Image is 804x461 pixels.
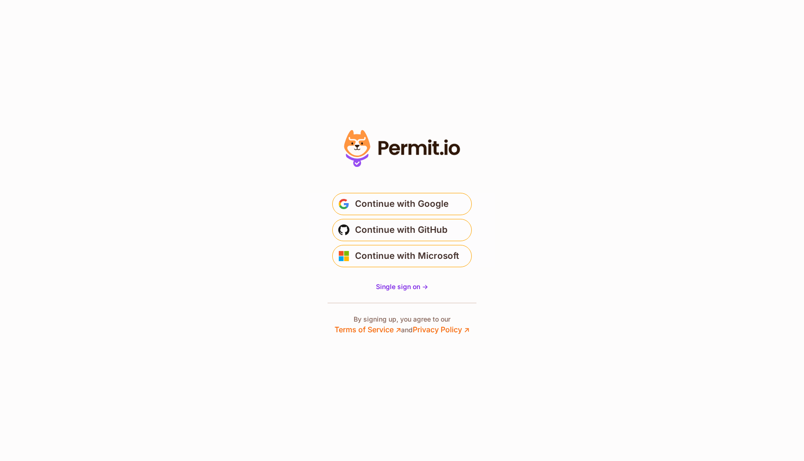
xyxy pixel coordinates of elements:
span: Continue with Microsoft [355,249,459,263]
span: Continue with Google [355,197,449,211]
a: Single sign on -> [376,282,428,291]
button: Continue with Microsoft [332,245,472,267]
button: Continue with Google [332,193,472,215]
span: Single sign on -> [376,283,428,290]
span: Continue with GitHub [355,223,448,237]
button: Continue with GitHub [332,219,472,241]
p: By signing up, you agree to our and [335,315,469,335]
a: Terms of Service ↗ [335,325,401,334]
a: Privacy Policy ↗ [413,325,469,334]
